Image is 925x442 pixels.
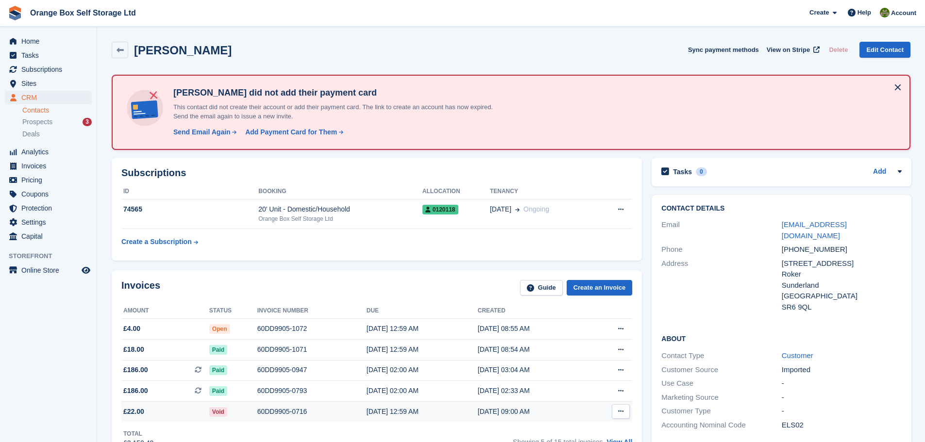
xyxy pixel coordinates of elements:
span: Subscriptions [21,63,80,76]
span: Storefront [9,251,97,261]
span: Void [209,407,227,417]
span: Deals [22,130,40,139]
span: Tasks [21,49,80,62]
img: Pippa White [880,8,890,17]
a: menu [5,215,92,229]
h2: Invoices [121,280,160,296]
div: Orange Box Self Storage Ltd [258,214,422,223]
span: Pricing [21,173,80,187]
span: Paid [209,365,227,375]
div: [DATE] 02:00 AM [367,386,478,396]
div: [DATE] 02:00 AM [367,365,478,375]
span: View on Stripe [767,45,810,55]
div: SR6 9QL [782,302,902,313]
div: ELS02 [782,420,902,431]
a: menu [5,145,92,159]
a: menu [5,173,92,187]
a: Create a Subscription [121,233,198,251]
a: Guide [520,280,563,296]
div: [DATE] 12:59 AM [367,344,478,355]
div: Accounting Nominal Code [661,420,781,431]
div: 60DD9905-0947 [257,365,367,375]
h2: Tasks [673,167,692,176]
span: Sites [21,77,80,90]
div: [DATE] 03:04 AM [478,365,589,375]
a: menu [5,91,92,104]
div: Email [661,219,781,241]
h2: [PERSON_NAME] [134,44,232,57]
th: Amount [121,303,209,319]
p: This contact did not create their account or add their payment card. The link to create an accoun... [169,102,509,121]
span: Invoices [21,159,80,173]
div: - [782,378,902,389]
div: Customer Type [661,406,781,417]
div: [GEOGRAPHIC_DATA] [782,291,902,302]
span: £18.00 [123,344,144,355]
div: Total [123,429,153,438]
span: Analytics [21,145,80,159]
a: menu [5,187,92,201]
span: Home [21,34,80,48]
th: Status [209,303,257,319]
div: 60DD9905-0716 [257,407,367,417]
h2: Subscriptions [121,167,632,179]
div: Address [661,258,781,313]
span: Online Store [21,263,80,277]
div: [STREET_ADDRESS] [782,258,902,269]
span: Ongoing [523,205,549,213]
span: CRM [21,91,80,104]
a: menu [5,34,92,48]
a: Preview store [80,264,92,276]
div: Roker [782,269,902,280]
span: Settings [21,215,80,229]
a: Orange Box Self Storage Ltd [26,5,140,21]
div: 60DD9905-1072 [257,324,367,334]
span: Prospects [22,117,52,127]
th: Tenancy [490,184,596,199]
span: Coupons [21,187,80,201]
th: Allocation [422,184,490,199]
div: 0 [696,167,707,176]
span: Paid [209,386,227,396]
div: [DATE] 08:54 AM [478,344,589,355]
img: no-card-linked-e7822e413c904bf8b177c4d89f31251c4716f9871600ec3ca5bfc59e148c83f4.svg [124,87,166,129]
span: Open [209,324,230,334]
img: stora-icon-8386f47178a22dfd0bd8f6a31ec36ba5ce8667c1dd55bd0f319d3a0aa187defe.svg [8,6,22,20]
th: ID [121,184,258,199]
a: menu [5,263,92,277]
a: Contacts [22,106,92,115]
a: menu [5,49,92,62]
th: Created [478,303,589,319]
span: Help [858,8,871,17]
div: Add Payment Card for Them [245,127,337,137]
span: £186.00 [123,386,148,396]
button: Delete [825,42,852,58]
div: Contact Type [661,350,781,361]
span: 0120118 [422,205,458,214]
a: menu [5,201,92,215]
div: [PHONE_NUMBER] [782,244,902,255]
span: Paid [209,345,227,355]
span: Create [809,8,829,17]
a: Customer [782,351,813,360]
th: Due [367,303,478,319]
div: Phone [661,244,781,255]
div: [DATE] 08:55 AM [478,324,589,334]
div: [DATE] 09:00 AM [478,407,589,417]
a: Add [873,166,886,178]
div: - [782,406,902,417]
div: 60DD9905-0793 [257,386,367,396]
a: menu [5,63,92,76]
a: Add Payment Card for Them [241,127,344,137]
div: Create a Subscription [121,237,192,247]
a: Deals [22,129,92,139]
span: £186.00 [123,365,148,375]
a: View on Stripe [763,42,822,58]
div: Marketing Source [661,392,781,403]
span: [DATE] [490,204,511,214]
div: [DATE] 12:59 AM [367,407,478,417]
div: 20' Unit - Domestic/Household [258,204,422,214]
div: 60DD9905-1071 [257,344,367,355]
div: 3 [83,118,92,126]
div: Use Case [661,378,781,389]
